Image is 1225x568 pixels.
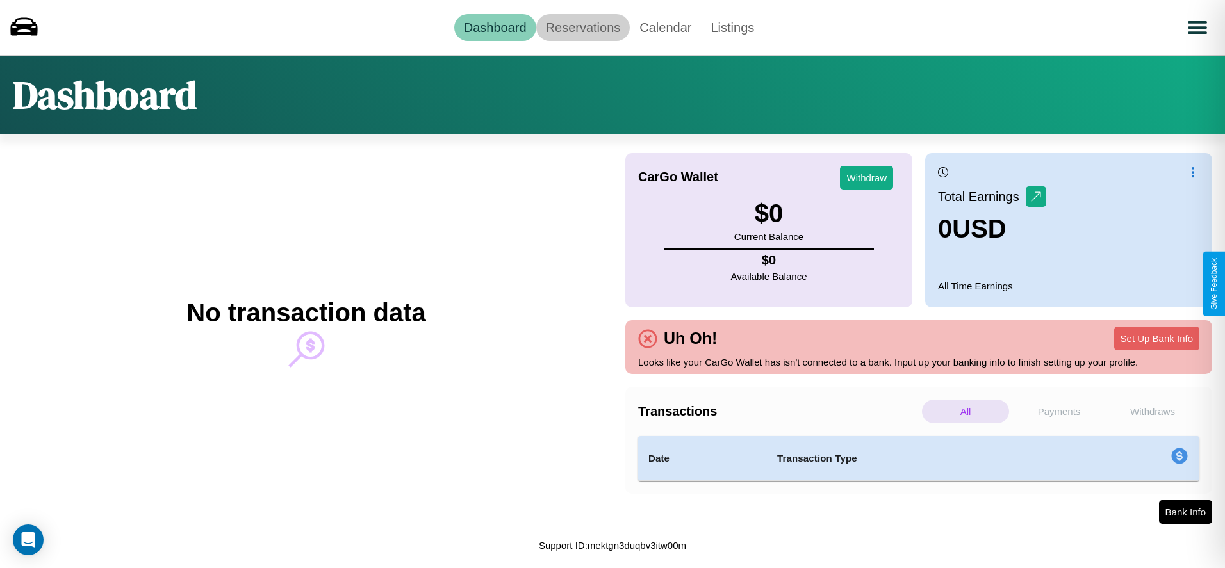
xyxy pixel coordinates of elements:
p: Payments [1015,400,1103,423]
p: All Time Earnings [938,277,1199,295]
a: Listings [701,14,764,41]
p: Withdraws [1109,400,1196,423]
h4: Date [648,451,757,466]
a: Calendar [630,14,701,41]
h3: $ 0 [734,199,803,228]
div: Give Feedback [1210,258,1219,310]
button: Open menu [1180,10,1215,45]
h2: No transaction data [186,298,425,327]
h4: $ 0 [731,253,807,268]
button: Bank Info [1159,500,1212,524]
p: All [922,400,1009,423]
a: Dashboard [454,14,536,41]
div: Open Intercom Messenger [13,524,44,555]
p: Total Earnings [938,185,1026,208]
p: Current Balance [734,228,803,245]
h1: Dashboard [13,69,197,121]
button: Withdraw [840,166,893,190]
table: simple table [638,436,1199,481]
h4: Transactions [638,404,919,419]
p: Looks like your CarGo Wallet has isn't connected to a bank. Input up your banking info to finish ... [638,353,1199,371]
h4: Uh Oh! [657,329,723,348]
p: Available Balance [731,268,807,285]
h4: Transaction Type [777,451,1067,466]
p: Support ID: mektgn3duqbv3itw00m [539,537,686,554]
h3: 0 USD [938,215,1046,243]
h4: CarGo Wallet [638,170,718,184]
a: Reservations [536,14,630,41]
button: Set Up Bank Info [1114,327,1199,350]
